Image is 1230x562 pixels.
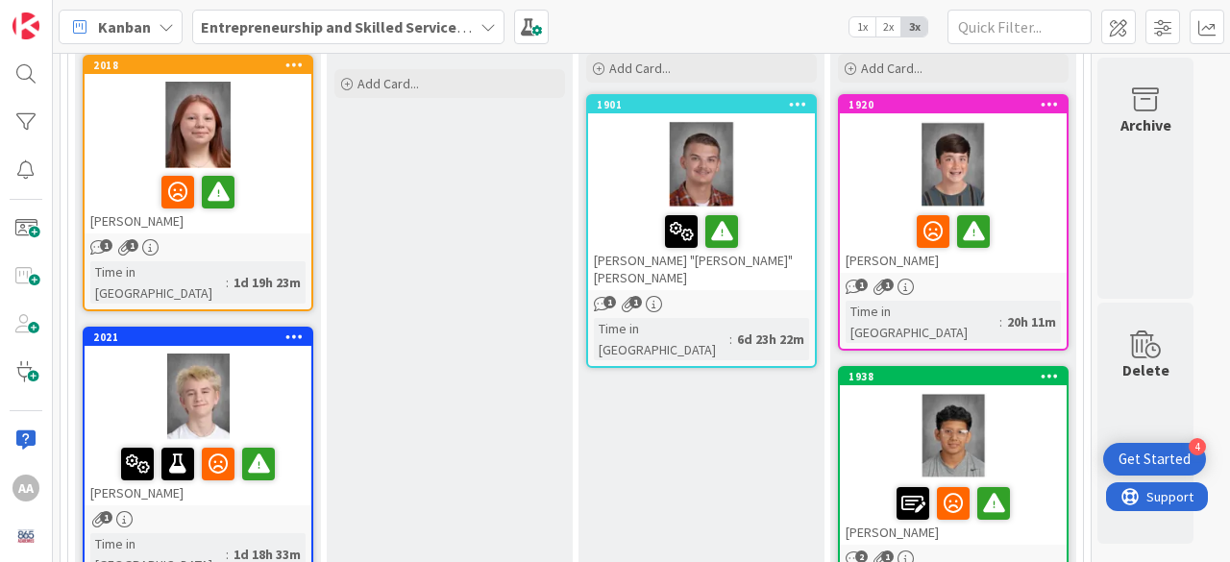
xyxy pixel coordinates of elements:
div: [PERSON_NAME] "[PERSON_NAME]" [PERSON_NAME] [588,208,815,290]
span: : [729,329,732,350]
div: Open Get Started checklist, remaining modules: 4 [1103,443,1206,476]
a: 1920[PERSON_NAME]Time in [GEOGRAPHIC_DATA]:20h 11m [838,94,1069,351]
div: Time in [GEOGRAPHIC_DATA] [90,261,226,304]
div: 4 [1189,438,1206,455]
div: Archive [1120,113,1171,136]
div: 2021 [93,330,311,344]
span: 1 [881,279,894,291]
div: 1920 [849,98,1067,111]
span: : [226,272,229,293]
div: 1920[PERSON_NAME] [840,96,1067,273]
div: Time in [GEOGRAPHIC_DATA] [594,318,729,360]
div: 1938[PERSON_NAME] [840,368,1067,545]
div: Get Started [1119,450,1191,469]
b: Entrepreneurship and Skilled Services Interventions - [DATE]-[DATE] [201,17,671,37]
span: 1 [855,279,868,291]
div: AA [12,475,39,501]
div: [PERSON_NAME] [840,208,1067,273]
div: 1920 [840,96,1067,113]
span: Add Card... [609,60,671,77]
span: 1 [126,239,138,252]
div: 1d 19h 23m [229,272,306,293]
div: 2018 [85,57,311,74]
div: 2018[PERSON_NAME] [85,57,311,233]
div: Delete [1122,358,1169,381]
a: 2018[PERSON_NAME]Time in [GEOGRAPHIC_DATA]:1d 19h 23m [83,55,313,311]
span: 1 [603,296,616,308]
div: 2021[PERSON_NAME] [85,329,311,505]
span: Add Card... [357,75,419,92]
span: 3x [901,17,927,37]
div: 20h 11m [1002,311,1061,332]
span: Kanban [98,15,151,38]
span: Add Card... [861,60,922,77]
span: Support [40,3,87,26]
div: 1901 [597,98,815,111]
div: Time in [GEOGRAPHIC_DATA] [846,301,999,343]
img: Visit kanbanzone.com [12,12,39,39]
div: [PERSON_NAME] [840,479,1067,545]
div: 2018 [93,59,311,72]
span: 1 [100,511,112,524]
img: avatar [12,523,39,550]
div: 1901 [588,96,815,113]
div: 1938 [840,368,1067,385]
span: : [999,311,1002,332]
input: Quick Filter... [947,10,1092,44]
span: 1 [100,239,112,252]
div: [PERSON_NAME] [85,168,311,233]
div: 6d 23h 22m [732,329,809,350]
span: 1 [629,296,642,308]
div: 2021 [85,329,311,346]
div: [PERSON_NAME] [85,440,311,505]
a: 1901[PERSON_NAME] "[PERSON_NAME]" [PERSON_NAME]Time in [GEOGRAPHIC_DATA]:6d 23h 22m [586,94,817,368]
span: 2x [875,17,901,37]
div: 1901[PERSON_NAME] "[PERSON_NAME]" [PERSON_NAME] [588,96,815,290]
span: 1x [849,17,875,37]
div: 1938 [849,370,1067,383]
